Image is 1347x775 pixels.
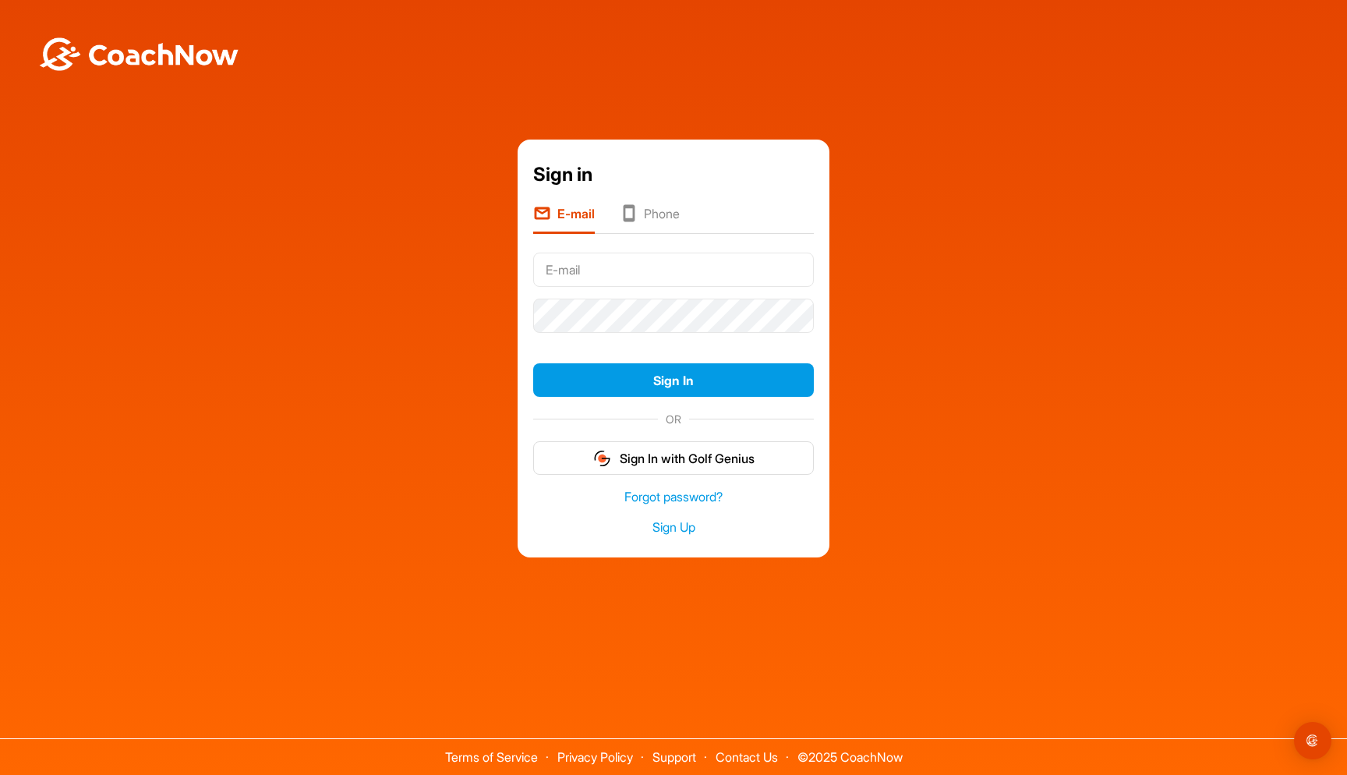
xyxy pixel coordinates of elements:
a: Forgot password? [533,488,814,506]
img: BwLJSsUCoWCh5upNqxVrqldRgqLPVwmV24tXu5FoVAoFEpwwqQ3VIfuoInZCoVCoTD4vwADAC3ZFMkVEQFDAAAAAElFTkSuQmCC [37,37,240,71]
a: Privacy Policy [557,749,633,765]
a: Terms of Service [445,749,538,765]
div: Sign in [533,161,814,189]
img: gg_logo [592,449,612,468]
a: Support [652,749,696,765]
a: Sign Up [533,518,814,536]
li: Phone [620,204,680,234]
input: E-mail [533,253,814,287]
span: © 2025 CoachNow [790,739,910,763]
button: Sign In with Golf Genius [533,441,814,475]
button: Sign In [533,363,814,397]
div: Open Intercom Messenger [1294,722,1331,759]
span: OR [658,411,689,427]
a: Contact Us [716,749,778,765]
li: E-mail [533,204,595,234]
